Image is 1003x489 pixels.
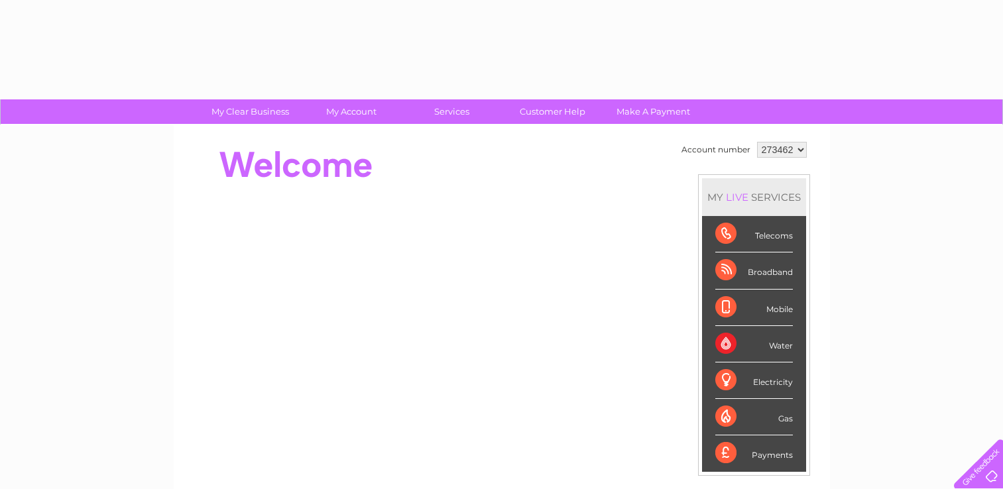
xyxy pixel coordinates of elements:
[715,290,793,326] div: Mobile
[715,252,793,289] div: Broadband
[196,99,305,124] a: My Clear Business
[715,216,793,252] div: Telecoms
[715,362,793,399] div: Electricity
[715,399,793,435] div: Gas
[678,138,754,161] td: Account number
[397,99,506,124] a: Services
[715,435,793,471] div: Payments
[723,191,751,203] div: LIVE
[296,99,406,124] a: My Account
[599,99,708,124] a: Make A Payment
[498,99,607,124] a: Customer Help
[715,326,793,362] div: Water
[702,178,806,216] div: MY SERVICES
